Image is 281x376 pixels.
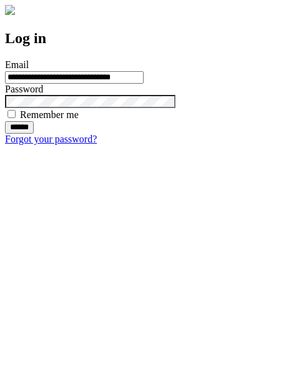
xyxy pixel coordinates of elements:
[5,30,276,47] h2: Log in
[5,5,15,15] img: logo-4e3dc11c47720685a147b03b5a06dd966a58ff35d612b21f08c02c0306f2b779.png
[5,59,29,70] label: Email
[20,109,79,120] label: Remember me
[5,84,43,94] label: Password
[5,134,97,144] a: Forgot your password?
